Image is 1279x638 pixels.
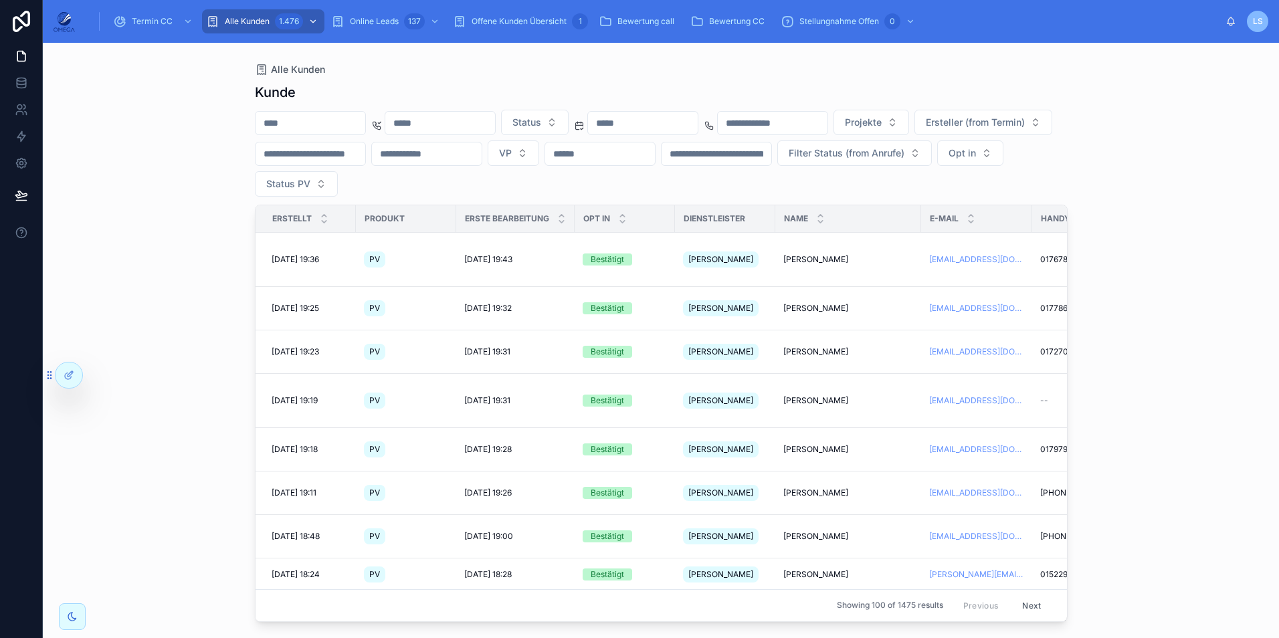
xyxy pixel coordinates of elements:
a: [EMAIL_ADDRESS][DOMAIN_NAME] [929,444,1024,455]
a: [DATE] 19:31 [464,395,567,406]
span: Online Leads [350,16,399,27]
span: 01797923495 [1040,444,1092,455]
a: Bestätigt [583,487,667,499]
span: -- [1040,395,1048,406]
a: Bestätigt [583,568,667,580]
button: Select Button [937,140,1003,166]
a: [PERSON_NAME] [683,390,767,411]
a: [EMAIL_ADDRESS][DOMAIN_NAME] [929,488,1024,498]
a: [PERSON_NAME] [683,482,767,504]
a: [PERSON_NAME] [783,303,913,314]
span: [DATE] 19:19 [272,395,318,406]
span: [DATE] 19:31 [464,395,510,406]
a: [EMAIL_ADDRESS][DOMAIN_NAME] [929,303,1024,314]
span: [DATE] 19:00 [464,531,513,542]
a: [PERSON_NAME] [683,249,767,270]
span: PV [369,395,380,406]
a: [PERSON_NAME] [683,439,767,460]
a: Bestätigt [583,443,667,455]
a: [PERSON_NAME] [783,569,913,580]
span: [PERSON_NAME] [688,395,753,406]
span: [PERSON_NAME] [783,531,848,542]
a: Bestätigt [583,530,667,542]
span: [PERSON_NAME] [688,346,753,357]
span: 017678673366 [1040,254,1096,265]
a: Alle Kunden [255,63,325,76]
a: [DATE] 19:23 [272,346,348,357]
button: Select Button [255,171,338,197]
a: Alle Kunden1.476 [202,9,324,33]
button: Select Button [833,110,909,135]
a: [DATE] 19:26 [464,488,567,498]
a: [PERSON_NAME][EMAIL_ADDRESS][DOMAIN_NAME] [929,569,1024,580]
a: [EMAIL_ADDRESS][DOMAIN_NAME] [929,531,1024,542]
span: [PERSON_NAME] [688,444,753,455]
span: [PERSON_NAME] [688,531,753,542]
a: [DATE] 19:18 [272,444,348,455]
span: Handy [1041,213,1070,224]
span: 015229580901 [1040,569,1096,580]
span: [DATE] 19:25 [272,303,319,314]
a: PV [364,390,448,411]
a: Online Leads137 [327,9,446,33]
a: [DATE] 19:32 [464,303,567,314]
span: [PERSON_NAME] [783,303,848,314]
span: [PERSON_NAME] [783,254,848,265]
div: Bestätigt [591,302,624,314]
span: PV [369,488,380,498]
button: Select Button [777,140,932,166]
span: [DATE] 19:18 [272,444,318,455]
span: [DATE] 18:48 [272,531,320,542]
span: PV [369,531,380,542]
span: PV [369,254,380,265]
a: [EMAIL_ADDRESS][DOMAIN_NAME] [929,395,1024,406]
span: Dienstleister [684,213,745,224]
a: [DATE] 19:25 [272,303,348,314]
a: PV [364,482,448,504]
span: [PERSON_NAME] [783,444,848,455]
a: PV [364,249,448,270]
a: Termin CC [109,9,199,33]
a: [PERSON_NAME] [783,531,913,542]
div: 1 [572,13,588,29]
span: 01778644131 [1040,303,1090,314]
span: Showing 100 of 1475 results [837,601,943,611]
a: [PERSON_NAME] [683,298,767,319]
span: Stellungnahme Offen [799,16,879,27]
span: Status [512,116,541,129]
div: Bestätigt [591,346,624,358]
span: [PERSON_NAME] [783,395,848,406]
a: Bewertung call [595,9,684,33]
span: Ersteller (from Termin) [926,116,1025,129]
a: [PERSON_NAME] [683,526,767,547]
a: 01778644131 [1040,303,1124,314]
a: [PHONE_NUMBER] [1040,488,1124,498]
a: Bestätigt [583,346,667,358]
span: Filter Status (from Anrufe) [789,146,904,160]
a: [PERSON_NAME] [783,254,913,265]
a: [DATE] 18:48 [272,531,348,542]
a: PV [364,341,448,362]
span: Opt In [583,213,610,224]
a: [PERSON_NAME] [783,488,913,498]
span: [DATE] 19:43 [464,254,512,265]
a: [EMAIL_ADDRESS][DOMAIN_NAME] [929,346,1024,357]
a: Bestätigt [583,302,667,314]
a: PV [364,298,448,319]
a: Bewertung CC [686,9,774,33]
span: [PERSON_NAME] [783,346,848,357]
span: PV [369,346,380,357]
a: [PERSON_NAME] [783,444,913,455]
a: Offene Kunden Übersicht1 [449,9,592,33]
span: Projekte [845,116,882,129]
span: PV [369,303,380,314]
h1: Kunde [255,83,296,102]
a: [DATE] 18:24 [272,569,348,580]
span: Alle Kunden [225,16,270,27]
span: Erstellt [272,213,312,224]
div: 0 [884,13,900,29]
a: 01727087385 [1040,346,1124,357]
button: Select Button [501,110,569,135]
